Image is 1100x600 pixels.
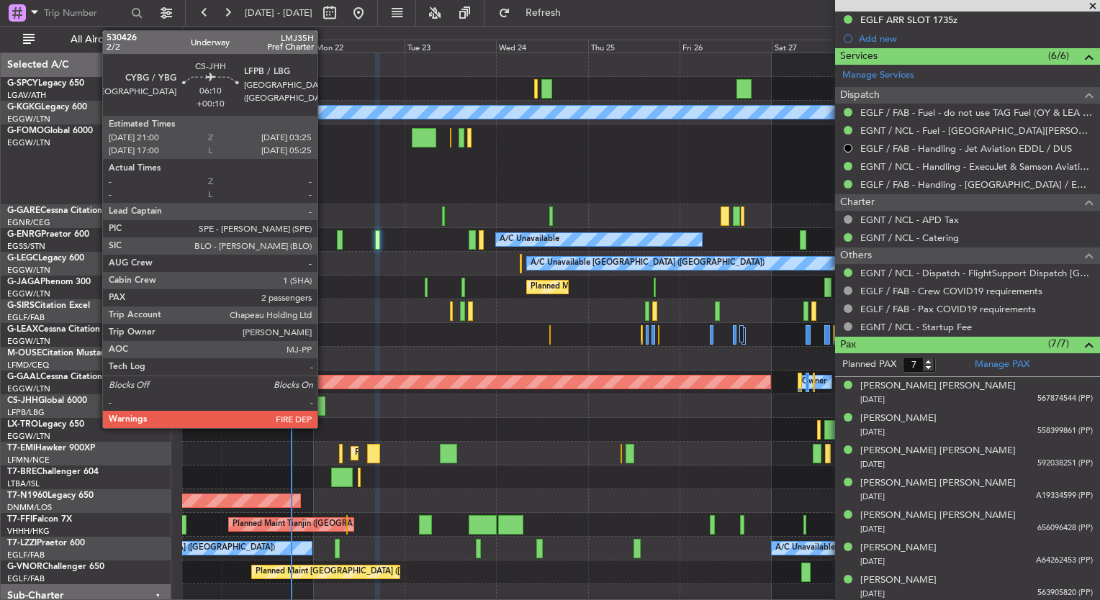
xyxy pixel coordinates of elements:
span: G-JAGA [7,278,40,286]
div: [PERSON_NAME] [PERSON_NAME] [860,476,1016,491]
span: [DATE] [860,588,885,599]
a: EGNT / NCL - Dispatch - FlightSupport Dispatch [GEOGRAPHIC_DATA] [860,267,1093,279]
a: CS-JHHGlobal 6000 [7,396,87,405]
div: Planned Maint [GEOGRAPHIC_DATA] ([GEOGRAPHIC_DATA]) [256,561,482,583]
button: Refresh [492,1,578,24]
span: [DATE] [860,491,885,502]
span: A64262453 (PP) [1036,555,1093,567]
span: [DATE] - [DATE] [245,6,312,19]
a: EGLF / FAB - Crew COVID19 requirements [860,285,1042,297]
a: G-GAALCessna Citation XLS+ [7,373,126,381]
div: Mon 22 [313,40,405,53]
span: G-SIRS [7,301,35,310]
a: EGLF/FAB [7,573,45,584]
a: T7-FFIFalcon 7X [7,515,72,524]
button: All Aircraft [16,28,156,51]
span: Services [840,48,878,65]
a: EGNT / NCL - Fuel - [GEOGRAPHIC_DATA][PERSON_NAME] Fuel EGNT / NCL [860,124,1093,137]
span: G-LEGC [7,254,38,263]
span: 656096428 (PP) [1037,522,1093,535]
a: EGLF / FAB - Fuel - do not use TAG Fuel (OY & LEA only) EGLF / FAB [860,106,1093,119]
span: [DATE] [860,524,885,535]
div: A/C Unavailable [GEOGRAPHIC_DATA] ([GEOGRAPHIC_DATA]) [775,537,1009,559]
div: [PERSON_NAME] [PERSON_NAME] [860,379,1016,394]
a: EGNT / NCL - Catering [860,232,959,244]
div: EGLF ARR SLOT 1735z [860,14,957,26]
a: EGGW/LTN [7,383,50,394]
a: LX-TROLegacy 650 [7,420,84,429]
a: Manage Services [842,68,914,83]
div: Planned Maint Tianjin ([GEOGRAPHIC_DATA]) [233,514,400,535]
div: Wed 24 [496,40,587,53]
div: Fri 26 [680,40,771,53]
span: [DATE] [860,427,885,437]
span: G-GAAL [7,373,40,381]
div: A/C Unavailable [GEOGRAPHIC_DATA] ([GEOGRAPHIC_DATA]) [531,253,765,274]
a: EGLF/FAB [7,550,45,560]
a: EGGW/LTN [7,137,50,148]
label: Planned PAX [842,358,896,372]
a: G-VNORChallenger 650 [7,563,104,571]
a: LFMN/NCE [7,455,50,465]
span: M-OUSE [7,349,42,358]
div: Planned Maint [GEOGRAPHIC_DATA] [355,442,492,464]
span: (7/7) [1048,336,1069,351]
span: Dispatch [840,87,880,104]
a: EGGW/LTN [7,288,50,299]
a: DNMM/LOS [7,502,52,513]
span: A19334599 (PP) [1036,490,1093,502]
a: T7-N1960Legacy 650 [7,491,94,500]
span: 592038251 (PP) [1037,458,1093,470]
span: [DATE] [860,459,885,470]
a: LGAV/ATH [7,90,46,101]
div: [PERSON_NAME] [PERSON_NAME] [860,509,1016,523]
span: [DATE] [860,556,885,567]
span: G-LEAX [7,325,38,334]
span: T7-FFI [7,515,32,524]
span: LX-TRO [7,420,38,429]
span: 563905820 (PP) [1037,587,1093,599]
a: EGNT / NCL - Handling - ExecuJet & Samson Aviation Services [GEOGRAPHIC_DATA] / NCL [860,160,1093,173]
span: (6/6) [1048,48,1069,63]
span: Refresh [513,8,574,18]
span: T7-N1960 [7,491,48,500]
a: LFMD/CEQ [7,360,49,371]
div: Thu 25 [588,40,680,53]
div: [DATE] [185,29,209,41]
div: A/C Unavailable [500,229,559,250]
div: Tue 23 [405,40,496,53]
a: G-JAGAPhenom 300 [7,278,91,286]
a: EGNT / NCL - Startup Fee [860,321,972,333]
span: G-ENRG [7,230,41,239]
span: T7-LZZI [7,539,37,547]
a: EGNR/CEG [7,217,50,228]
a: EGNT / NCL - APD Tax [860,214,959,226]
a: M-OUSECitation Mustang [7,349,112,358]
a: G-GARECessna Citation XLS+ [7,206,126,215]
div: Planned Maint [GEOGRAPHIC_DATA] ([GEOGRAPHIC_DATA]) [531,276,757,298]
a: G-LEAXCessna Citation XLS [7,325,118,334]
a: T7-BREChallenger 604 [7,468,99,476]
a: LTBA/ISL [7,478,40,489]
span: T7-BRE [7,468,37,476]
span: [DATE] [860,394,885,405]
a: EGGW/LTN [7,114,50,124]
a: EGGW/LTN [7,431,50,442]
a: EGGW/LTN [7,265,50,276]
a: EGSS/STN [7,241,45,252]
a: G-LEGCLegacy 600 [7,254,84,263]
div: AOG Maint London ([GEOGRAPHIC_DATA]) [209,229,370,250]
a: G-SPCYLegacy 650 [7,79,84,88]
span: 567874544 (PP) [1037,393,1093,405]
a: G-SIRSCitation Excel [7,301,90,310]
span: T7-EMI [7,444,35,453]
div: Sat 27 [772,40,863,53]
a: VHHH/HKG [7,526,50,537]
span: G-GARE [7,206,40,215]
a: T7-LZZIPraetor 600 [7,539,85,547]
a: EGLF / FAB - Handling - Jet Aviation EDDL / DUS [860,142,1072,155]
div: Owner [802,371,826,393]
span: G-KGKG [7,103,41,112]
a: Manage PAX [975,358,1029,372]
a: EGGW/LTN [7,336,50,347]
